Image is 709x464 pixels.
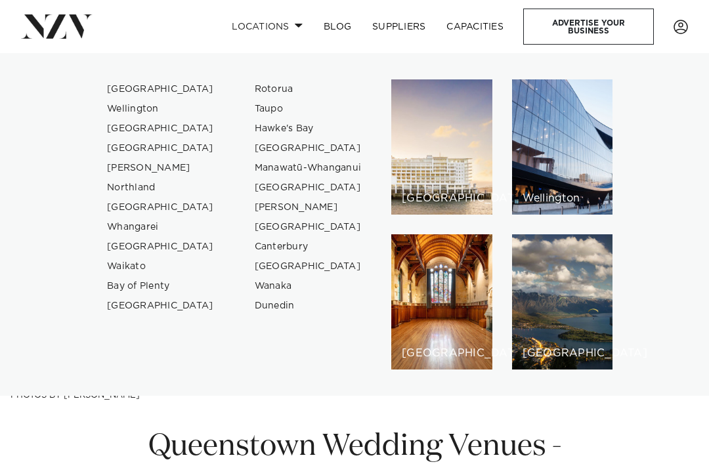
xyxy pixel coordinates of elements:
a: [GEOGRAPHIC_DATA] [97,198,225,217]
a: Bay of Plenty [97,276,225,296]
a: [GEOGRAPHIC_DATA] [244,178,372,198]
a: [GEOGRAPHIC_DATA] [244,138,372,158]
a: Queenstown venues [GEOGRAPHIC_DATA] [512,234,613,369]
a: Auckland venues [GEOGRAPHIC_DATA] [391,79,492,215]
a: Wellington venues Wellington [512,79,613,215]
a: [GEOGRAPHIC_DATA] [97,237,225,257]
a: Dunedin [244,296,372,316]
a: Waikato [97,257,225,276]
a: Christchurch venues [GEOGRAPHIC_DATA] [391,234,492,369]
a: [PERSON_NAME] [244,198,372,217]
a: Rotorua [244,79,372,99]
a: Hawke's Bay [244,119,372,138]
h6: Wellington [523,193,603,204]
a: Northland [97,178,225,198]
h6: [GEOGRAPHIC_DATA] [523,348,603,359]
img: nzv-logo.png [21,14,93,38]
a: [GEOGRAPHIC_DATA] [97,296,225,316]
a: [GEOGRAPHIC_DATA] [244,257,372,276]
h6: [GEOGRAPHIC_DATA] [402,193,482,204]
a: SUPPLIERS [362,12,436,41]
a: BLOG [313,12,362,41]
a: Canterbury [244,237,372,257]
a: Whangarei [97,217,225,237]
a: Wellington [97,99,225,119]
a: [GEOGRAPHIC_DATA] [244,217,372,237]
a: [PERSON_NAME] [97,158,225,178]
a: Manawatū-Whanganui [244,158,372,178]
a: Advertise your business [523,9,654,45]
a: Capacities [436,12,514,41]
a: [GEOGRAPHIC_DATA] [97,138,225,158]
a: [GEOGRAPHIC_DATA] [97,79,225,99]
a: Wanaka [244,276,372,296]
a: Locations [221,12,313,41]
h6: [GEOGRAPHIC_DATA] [402,348,482,359]
a: Taupo [244,99,372,119]
a: [GEOGRAPHIC_DATA] [97,119,225,138]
